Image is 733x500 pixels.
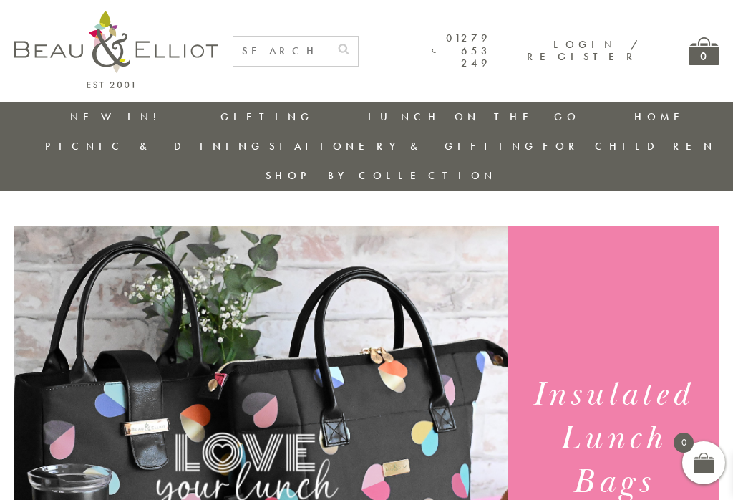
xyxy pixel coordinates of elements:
a: 01279 653 249 [432,32,491,69]
input: SEARCH [233,37,329,66]
a: New in! [70,110,166,124]
a: Gifting [220,110,314,124]
a: Stationery & Gifting [269,139,538,153]
a: 0 [689,37,719,65]
a: Picnic & Dining [45,139,264,153]
a: Lunch On The Go [368,110,580,124]
img: logo [14,11,218,88]
a: Home [634,110,691,124]
span: 0 [674,433,694,453]
a: Shop by collection [266,168,497,183]
a: Login / Register [527,37,639,64]
a: For Children [543,139,717,153]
